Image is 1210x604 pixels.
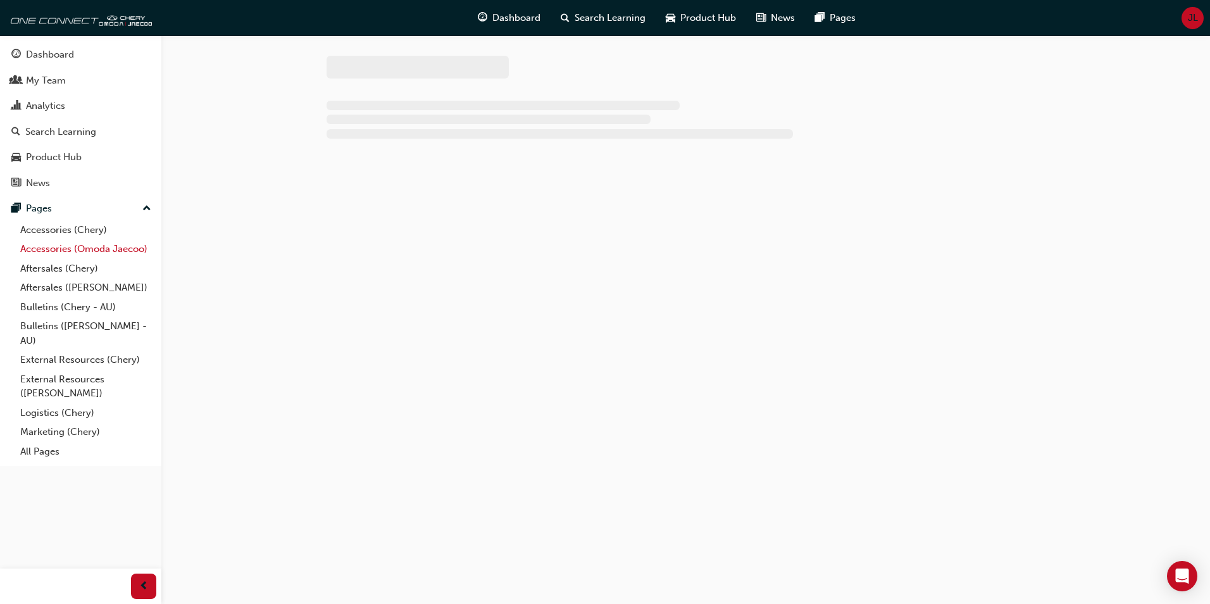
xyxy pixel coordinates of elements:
span: Product Hub [680,11,736,25]
a: Marketing (Chery) [15,422,156,442]
span: Dashboard [492,11,540,25]
span: guage-icon [11,49,21,61]
div: Dashboard [26,47,74,62]
span: JL [1188,11,1198,25]
a: Bulletins (Chery - AU) [15,298,156,317]
span: prev-icon [139,579,149,595]
span: car-icon [11,152,21,163]
div: Search Learning [25,125,96,139]
a: News [5,172,156,195]
a: All Pages [15,442,156,462]
a: search-iconSearch Learning [551,5,656,31]
a: Product Hub [5,146,156,169]
a: Accessories (Omoda Jaecoo) [15,239,156,259]
a: Aftersales (Chery) [15,259,156,279]
span: news-icon [756,10,766,26]
span: chart-icon [11,101,21,112]
span: pages-icon [11,203,21,215]
div: Analytics [26,99,65,113]
span: people-icon [11,75,21,87]
a: Logistics (Chery) [15,403,156,423]
a: guage-iconDashboard [468,5,551,31]
span: news-icon [11,178,21,189]
a: Aftersales ([PERSON_NAME]) [15,278,156,298]
div: My Team [26,73,66,88]
a: Search Learning [5,120,156,144]
div: Pages [26,201,52,216]
div: Product Hub [26,150,82,165]
span: News [771,11,795,25]
span: up-icon [142,201,151,217]
button: DashboardMy TeamAnalyticsSearch LearningProduct HubNews [5,41,156,197]
a: Accessories (Chery) [15,220,156,240]
div: News [26,176,50,191]
a: pages-iconPages [805,5,866,31]
span: Pages [830,11,856,25]
span: guage-icon [478,10,487,26]
span: search-icon [561,10,570,26]
a: Analytics [5,94,156,118]
span: pages-icon [815,10,825,26]
span: search-icon [11,127,20,138]
button: Pages [5,197,156,220]
div: Open Intercom Messenger [1167,561,1197,591]
a: news-iconNews [746,5,805,31]
a: My Team [5,69,156,92]
span: Search Learning [575,11,646,25]
span: car-icon [666,10,675,26]
img: oneconnect [6,5,152,30]
a: Bulletins ([PERSON_NAME] - AU) [15,317,156,350]
a: External Resources ([PERSON_NAME]) [15,370,156,403]
button: JL [1182,7,1204,29]
a: car-iconProduct Hub [656,5,746,31]
a: External Resources (Chery) [15,350,156,370]
a: Dashboard [5,43,156,66]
